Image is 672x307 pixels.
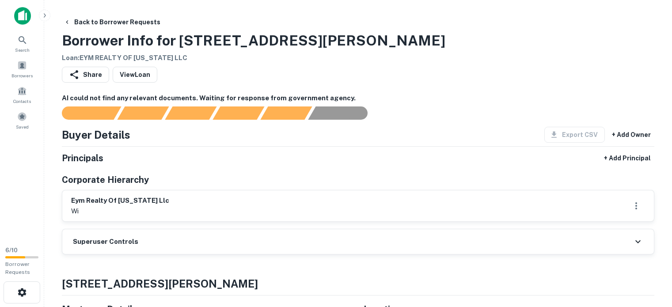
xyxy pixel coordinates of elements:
h5: Corporate Hierarchy [62,173,149,186]
a: Borrowers [3,57,42,81]
img: capitalize-icon.png [14,7,31,25]
h6: AI could not find any relevant documents. Waiting for response from government agency. [62,93,654,103]
h6: Superuser Controls [73,237,138,247]
button: Share [62,67,109,83]
button: + Add Owner [608,127,654,143]
h4: [STREET_ADDRESS][PERSON_NAME] [62,276,654,292]
h3: Borrower Info for [STREET_ADDRESS][PERSON_NAME] [62,30,445,51]
iframe: Chat Widget [628,236,672,279]
div: Principals found, still searching for contact information. This may take time... [260,106,312,120]
p: wi [71,206,169,216]
span: Search [15,46,30,53]
span: Borrower Requests [5,261,30,275]
span: Contacts [13,98,31,105]
a: Contacts [3,83,42,106]
div: Your request is received and processing... [117,106,169,120]
span: Saved [16,123,29,130]
div: Sending borrower request to AI... [51,106,118,120]
h6: eym realty of [US_STATE] llc [71,196,169,206]
h5: Principals [62,152,103,165]
div: Documents found, AI parsing details... [165,106,216,120]
div: Principals found, AI now looking for contact information... [213,106,264,120]
span: 6 / 10 [5,247,18,254]
button: + Add Principal [600,150,654,166]
a: Saved [3,108,42,132]
h6: Loan : EYM REALTY OF [US_STATE] LLC [62,53,445,63]
button: Back to Borrower Requests [60,14,164,30]
a: ViewLoan [113,67,157,83]
span: Borrowers [11,72,33,79]
h4: Buyer Details [62,127,130,143]
a: Search [3,31,42,55]
div: AI fulfillment process complete. [308,106,378,120]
